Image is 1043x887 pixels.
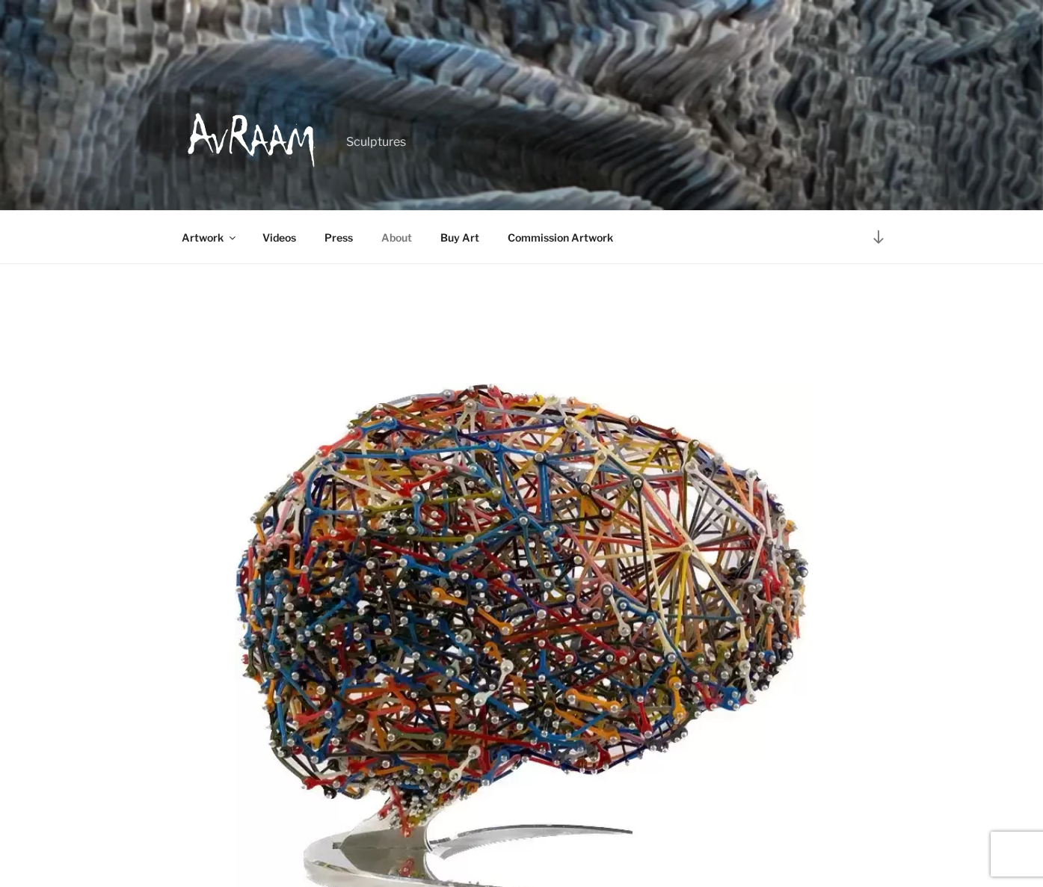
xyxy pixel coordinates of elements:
[346,133,406,151] p: Sculptures
[428,219,493,256] a: Buy Art
[312,219,366,256] a: Press
[169,219,875,256] nav: Top Menu
[250,219,310,256] a: Videos
[495,219,627,256] a: Commission Artwork
[169,219,247,256] a: Artwork
[369,219,425,256] a: About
